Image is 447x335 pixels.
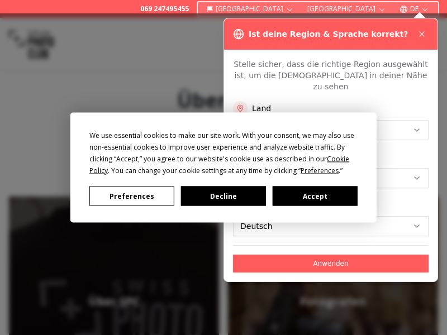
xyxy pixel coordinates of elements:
button: Preferences [89,186,174,206]
button: Accept [273,186,358,206]
span: Cookie Policy [89,154,349,175]
div: Cookie Consent Prompt [70,113,377,223]
div: We use essential cookies to make our site work. With your consent, we may also use non-essential ... [89,130,358,176]
button: Decline [181,186,266,206]
span: Preferences [301,166,339,175]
